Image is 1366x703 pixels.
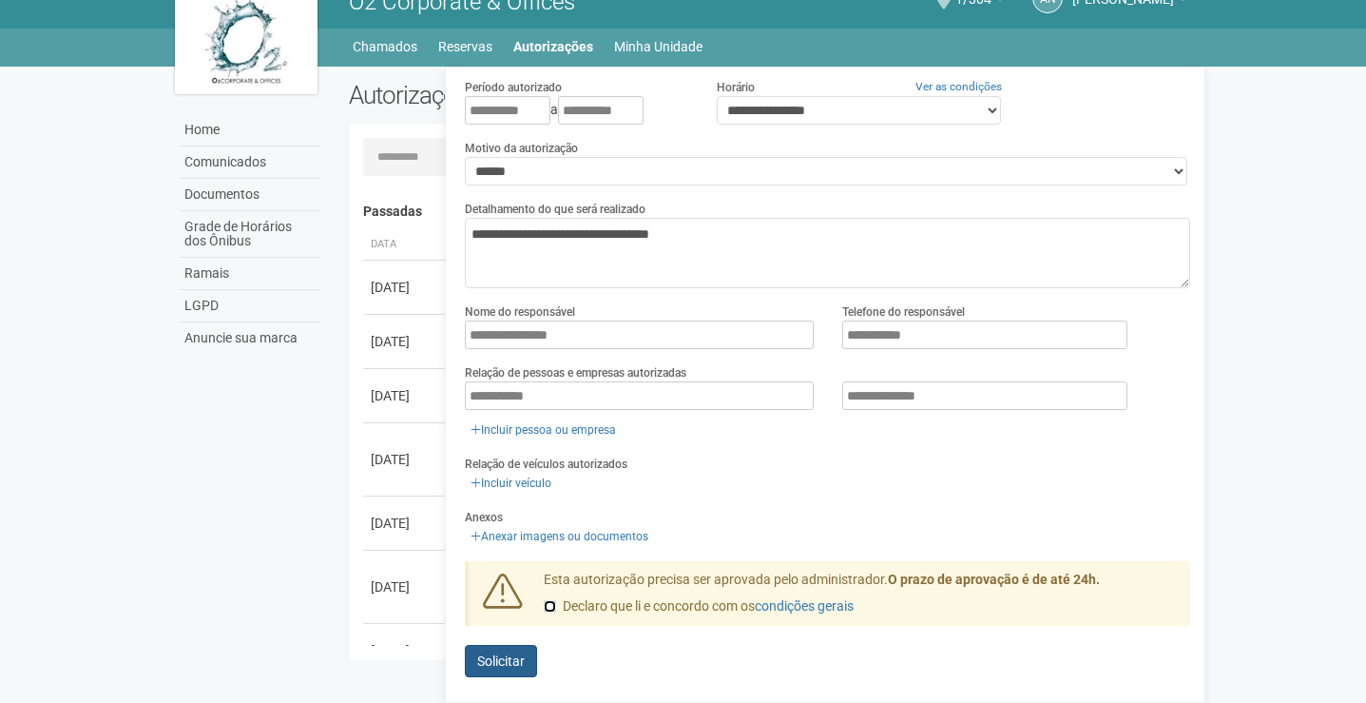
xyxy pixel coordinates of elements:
[529,571,1191,626] div: Esta autorização precisa ser aprovada pelo administrador.
[180,290,320,322] a: LGPD
[180,114,320,146] a: Home
[888,572,1100,587] strong: O prazo de aprovação é de até 24h.
[465,303,575,321] label: Nome do responsável
[180,211,320,258] a: Grade de Horários dos Ônibus
[513,33,593,60] a: Autorizações
[353,33,417,60] a: Chamados
[371,514,441,533] div: [DATE]
[465,509,503,526] label: Anexos
[465,456,627,473] label: Relação de veículos autorizados
[465,96,687,125] div: a
[349,81,756,109] h2: Autorizações
[371,386,441,405] div: [DATE]
[614,33,702,60] a: Minha Unidade
[371,450,441,469] div: [DATE]
[180,146,320,179] a: Comunicados
[465,364,686,381] label: Relação de pessoas e empresas autorizadas
[717,79,755,96] label: Horário
[180,258,320,290] a: Ramais
[465,526,654,547] a: Anexar imagens ou documentos
[465,420,622,440] a: Incluir pessoa ou empresa
[371,641,441,660] div: [DATE]
[465,79,562,96] label: Período autorizado
[465,201,645,218] label: Detalhamento do que será realizado
[465,645,537,677] button: Solicitar
[842,303,965,321] label: Telefone do responsável
[180,179,320,211] a: Documentos
[755,598,854,614] a: condições gerais
[915,80,1002,93] a: Ver as condições
[363,205,1178,219] h4: Passadas
[371,577,441,596] div: [DATE]
[544,597,854,616] label: Declaro que li e concordo com os
[477,654,525,669] span: Solicitar
[438,33,492,60] a: Reservas
[371,278,441,297] div: [DATE]
[465,140,578,157] label: Motivo da autorização
[180,322,320,354] a: Anuncie sua marca
[465,473,557,494] a: Incluir veículo
[363,229,449,261] th: Data
[544,600,556,613] input: Declaro que li e concordo com oscondições gerais
[371,332,441,351] div: [DATE]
